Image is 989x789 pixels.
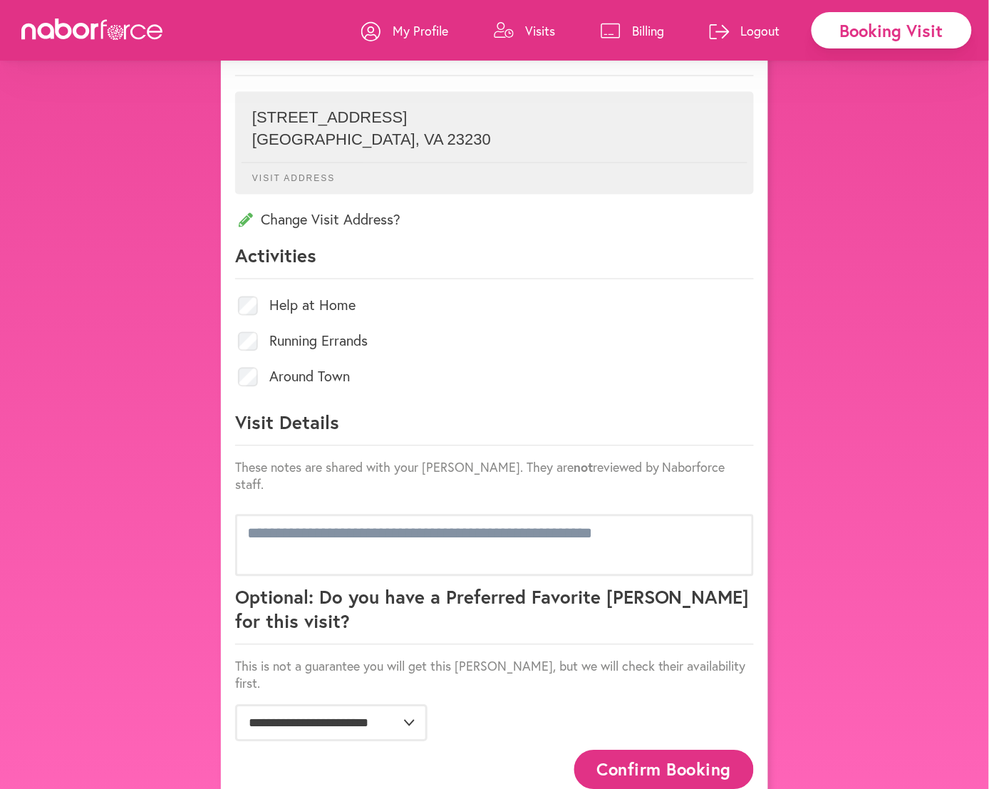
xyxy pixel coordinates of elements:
p: These notes are shared with your [PERSON_NAME]. They are reviewed by Naborforce staff. [235,459,754,493]
p: Optional: Do you have a Preferred Favorite [PERSON_NAME] for this visit? [235,585,754,645]
p: Change Visit Address? [235,210,754,230]
p: Logout [741,22,780,39]
p: Visit Details [235,411,754,446]
a: My Profile [361,9,448,52]
p: My Profile [393,22,448,39]
p: [GEOGRAPHIC_DATA] , VA 23230 [252,130,737,149]
a: Logout [710,9,780,52]
p: Activities [235,244,754,279]
label: Around Town [269,370,350,384]
p: Billing [632,22,664,39]
p: Visit Address [242,163,747,184]
label: Help at Home [269,299,356,313]
strong: not [574,459,593,476]
p: Visits [525,22,555,39]
div: Booking Visit [812,12,972,48]
label: Running Errands [269,334,368,349]
a: Billing [601,9,664,52]
p: [STREET_ADDRESS] [252,108,737,127]
a: Visits [494,9,555,52]
p: This is not a guarantee you will get this [PERSON_NAME], but we will check their availability first. [235,658,754,692]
